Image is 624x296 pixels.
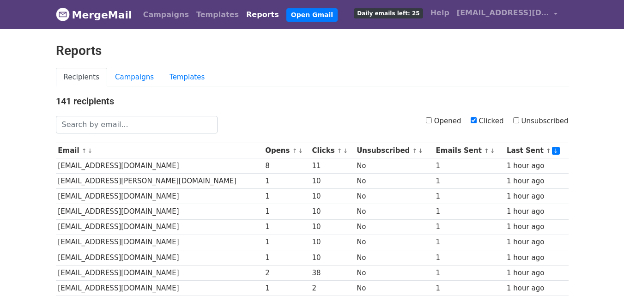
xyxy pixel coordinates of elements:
[471,116,504,127] label: Clicked
[310,235,355,250] td: 10
[552,147,560,155] a: ↓
[107,68,162,87] a: Campaigns
[286,8,338,22] a: Open Gmail
[310,143,355,158] th: Clicks
[504,204,568,219] td: 1 hour ago
[412,147,418,154] a: ↑
[263,174,309,189] td: 1
[426,116,461,127] label: Opened
[56,7,70,21] img: MergeMail logo
[354,280,433,296] td: No
[56,204,263,219] td: [EMAIL_ADDRESS][DOMAIN_NAME]
[56,96,569,107] h4: 141 recipients
[354,143,433,158] th: Unsubscribed
[56,265,263,280] td: [EMAIL_ADDRESS][DOMAIN_NAME]
[56,189,263,204] td: [EMAIL_ADDRESS][DOMAIN_NAME]
[310,219,355,235] td: 10
[434,204,504,219] td: 1
[310,250,355,265] td: 10
[56,5,132,24] a: MergeMail
[471,117,477,123] input: Clicked
[263,265,309,280] td: 2
[310,174,355,189] td: 10
[504,280,568,296] td: 1 hour ago
[546,147,551,154] a: ↑
[427,4,453,22] a: Help
[56,174,263,189] td: [EMAIL_ADDRESS][PERSON_NAME][DOMAIN_NAME]
[263,204,309,219] td: 1
[263,143,309,158] th: Opens
[504,250,568,265] td: 1 hour ago
[434,280,504,296] td: 1
[504,235,568,250] td: 1 hour ago
[504,174,568,189] td: 1 hour ago
[56,235,263,250] td: [EMAIL_ADDRESS][DOMAIN_NAME]
[354,235,433,250] td: No
[56,158,263,174] td: [EMAIL_ADDRESS][DOMAIN_NAME]
[263,189,309,204] td: 1
[263,158,309,174] td: 8
[434,158,504,174] td: 1
[310,280,355,296] td: 2
[263,235,309,250] td: 1
[310,158,355,174] td: 11
[343,147,348,154] a: ↓
[263,250,309,265] td: 1
[513,117,519,123] input: Unsubscribed
[434,219,504,235] td: 1
[490,147,495,154] a: ↓
[162,68,212,87] a: Templates
[263,280,309,296] td: 1
[56,280,263,296] td: [EMAIL_ADDRESS][DOMAIN_NAME]
[310,265,355,280] td: 38
[484,147,489,154] a: ↑
[337,147,342,154] a: ↑
[56,250,263,265] td: [EMAIL_ADDRESS][DOMAIN_NAME]
[56,116,218,133] input: Search by email...
[434,189,504,204] td: 1
[310,204,355,219] td: 10
[139,6,193,24] a: Campaigns
[354,174,433,189] td: No
[56,43,569,59] h2: Reports
[426,117,432,123] input: Opened
[56,68,108,87] a: Recipients
[504,265,568,280] td: 1 hour ago
[298,147,303,154] a: ↓
[354,219,433,235] td: No
[310,189,355,204] td: 10
[263,219,309,235] td: 1
[504,219,568,235] td: 1 hour ago
[56,143,263,158] th: Email
[434,235,504,250] td: 1
[434,250,504,265] td: 1
[88,147,93,154] a: ↓
[354,189,433,204] td: No
[513,116,569,127] label: Unsubscribed
[504,158,568,174] td: 1 hour ago
[418,147,423,154] a: ↓
[354,8,423,18] span: Daily emails left: 25
[350,4,426,22] a: Daily emails left: 25
[434,143,504,158] th: Emails Sent
[292,147,297,154] a: ↑
[193,6,242,24] a: Templates
[504,143,568,158] th: Last Sent
[354,204,433,219] td: No
[354,250,433,265] td: No
[242,6,283,24] a: Reports
[354,158,433,174] td: No
[504,189,568,204] td: 1 hour ago
[434,174,504,189] td: 1
[354,265,433,280] td: No
[56,219,263,235] td: [EMAIL_ADDRESS][DOMAIN_NAME]
[434,265,504,280] td: 1
[82,147,87,154] a: ↑
[457,7,549,18] span: [EMAIL_ADDRESS][DOMAIN_NAME]
[453,4,561,25] a: [EMAIL_ADDRESS][DOMAIN_NAME]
